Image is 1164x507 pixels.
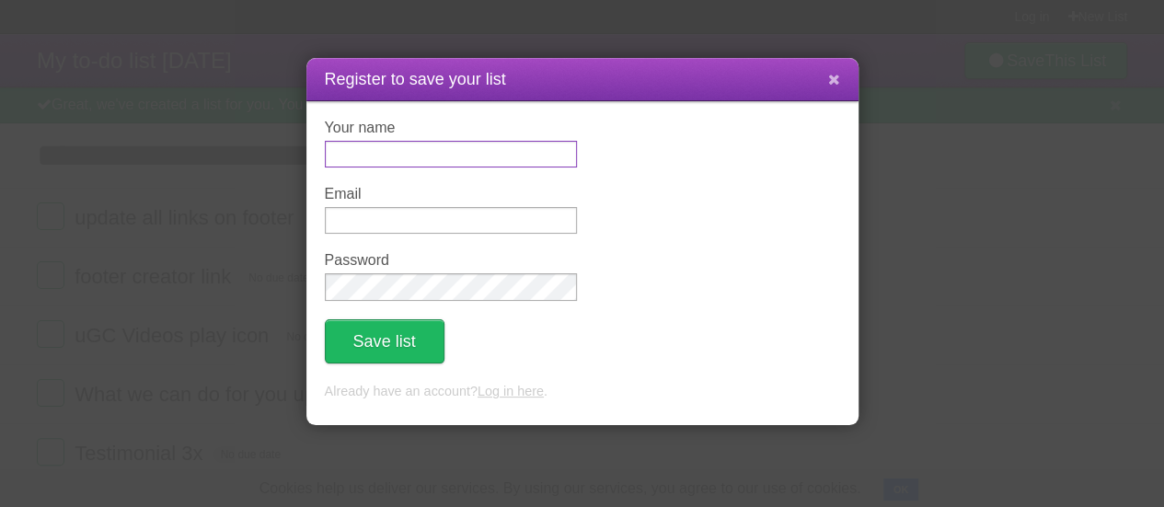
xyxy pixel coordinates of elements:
label: Email [325,186,577,202]
button: Save list [325,319,444,363]
p: Already have an account? . [325,382,840,402]
label: Your name [325,120,577,136]
a: Log in here [478,384,544,398]
h1: Register to save your list [325,67,840,92]
label: Password [325,252,577,269]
